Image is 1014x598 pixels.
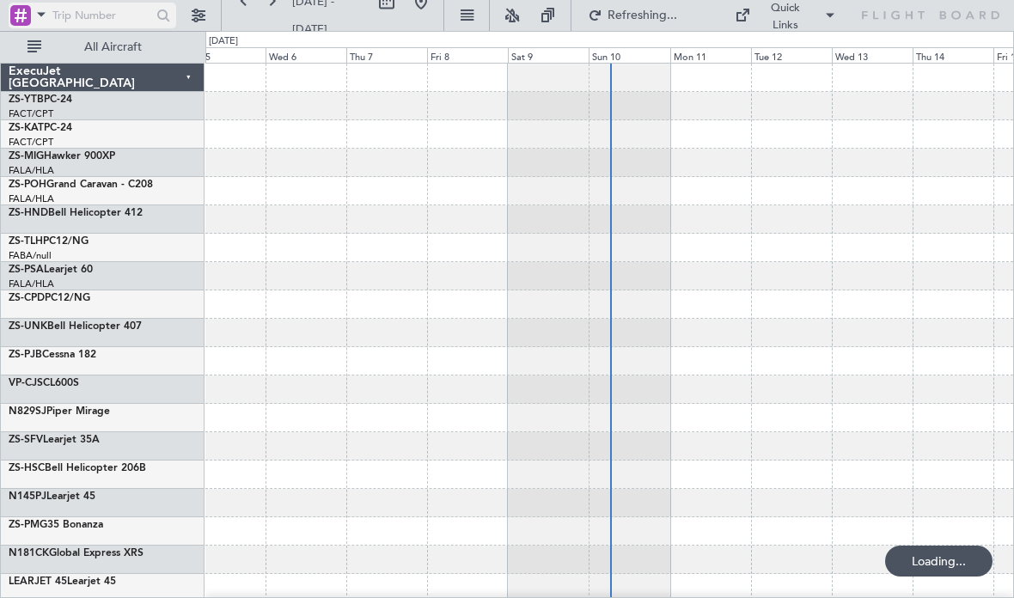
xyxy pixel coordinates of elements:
[9,249,52,262] a: FABA/null
[606,9,678,21] span: Refreshing...
[9,192,54,205] a: FALA/HLA
[726,2,845,29] button: Quick Links
[9,151,115,162] a: ZS-MIGHawker 900XP
[9,151,44,162] span: ZS-MIG
[9,265,93,275] a: ZS-PSALearjet 60
[508,47,589,63] div: Sat 9
[589,47,669,63] div: Sun 10
[9,95,72,105] a: ZS-YTBPC-24
[9,107,53,120] a: FACT/CPT
[751,47,832,63] div: Tue 12
[427,47,508,63] div: Fri 8
[9,278,54,290] a: FALA/HLA
[9,435,100,445] a: ZS-SFVLearjet 35A
[9,350,96,360] a: ZS-PJBCessna 182
[9,321,142,332] a: ZS-UNKBell Helicopter 407
[9,293,45,303] span: ZS-CPD
[9,577,116,587] a: LEARJET 45Learjet 45
[9,378,79,388] a: VP-CJSCL600S
[9,520,103,530] a: ZS-PMG35 Bonanza
[9,491,46,502] span: N145PJ
[580,2,683,29] button: Refreshing...
[9,321,47,332] span: ZS-UNK
[9,265,44,275] span: ZS-PSA
[9,136,53,149] a: FACT/CPT
[913,47,993,63] div: Thu 14
[346,47,427,63] div: Thu 7
[9,491,95,502] a: N145PJLearjet 45
[209,34,238,49] div: [DATE]
[9,180,153,190] a: ZS-POHGrand Caravan - C208
[9,520,47,530] span: ZS-PMG
[670,47,751,63] div: Mon 11
[9,406,110,417] a: N829SJPiper Mirage
[9,208,48,218] span: ZS-HND
[52,3,151,28] input: Trip Number
[9,180,46,190] span: ZS-POH
[9,208,143,218] a: ZS-HNDBell Helicopter 412
[9,548,49,558] span: N181CK
[9,236,43,247] span: ZS-TLH
[266,47,346,63] div: Wed 6
[9,378,43,388] span: VP-CJS
[9,123,72,133] a: ZS-KATPC-24
[9,435,43,445] span: ZS-SFV
[885,546,993,577] div: Loading...
[9,123,44,133] span: ZS-KAT
[9,95,44,105] span: ZS-YTB
[9,548,144,558] a: N181CKGlobal Express XRS
[9,350,42,360] span: ZS-PJB
[9,463,45,473] span: ZS-HSC
[9,577,67,587] span: LEARJET 45
[185,47,266,63] div: Tue 5
[832,47,913,63] div: Wed 13
[45,41,181,53] span: All Aircraft
[9,463,146,473] a: ZS-HSCBell Helicopter 206B
[9,406,46,417] span: N829SJ
[9,236,89,247] a: ZS-TLHPC12/NG
[9,164,54,177] a: FALA/HLA
[9,293,90,303] a: ZS-CPDPC12/NG
[19,34,186,61] button: All Aircraft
